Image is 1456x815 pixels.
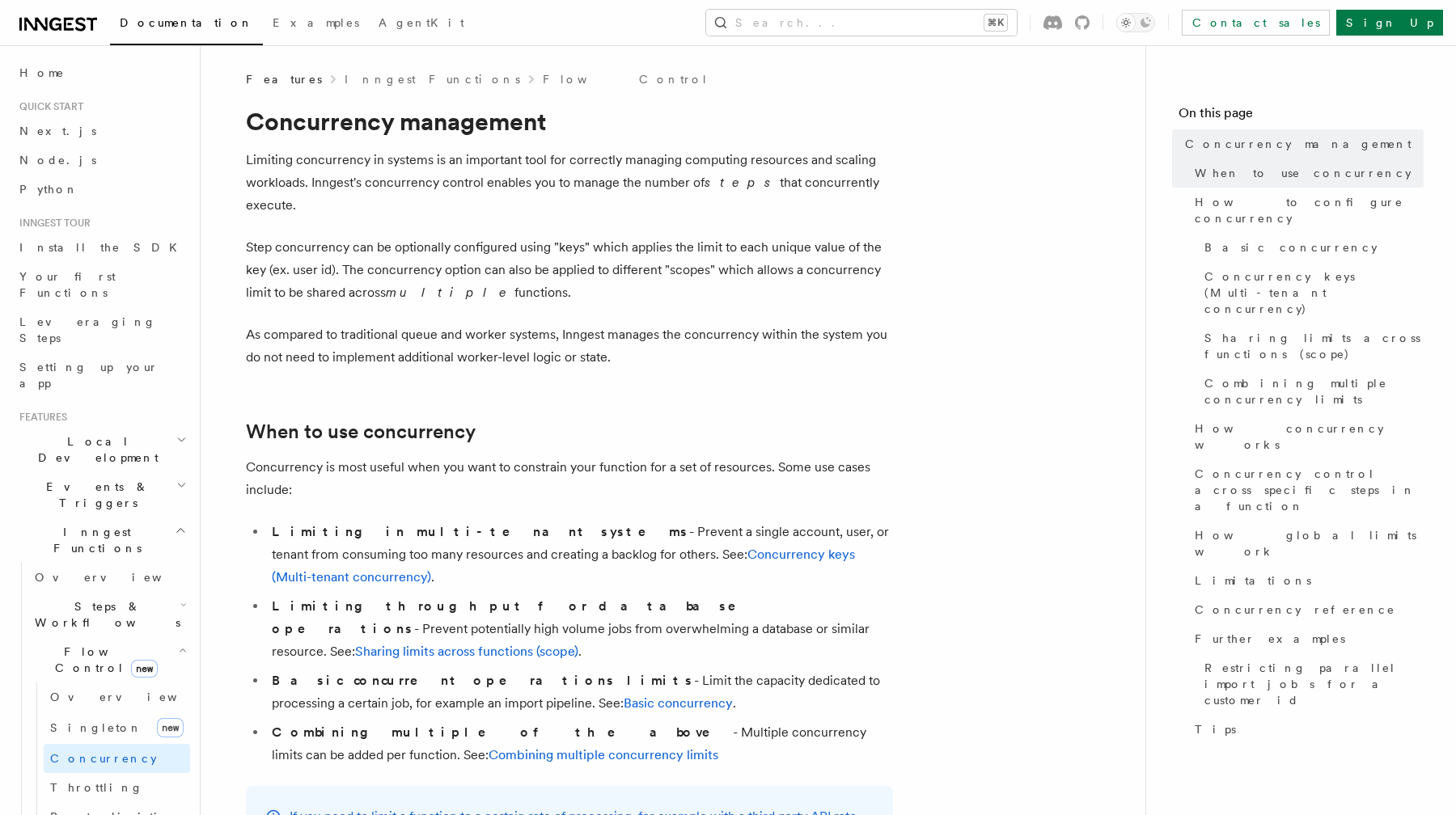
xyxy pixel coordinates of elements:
[1204,375,1424,407] span: Combining multiple concurrency limits
[44,744,190,773] a: Concurrency
[345,71,520,87] a: Inngest Functions
[1116,13,1155,32] button: Toggle dark mode
[19,183,78,196] span: Python
[379,16,464,29] span: AgentKit
[1188,158,1424,188] a: When to use concurrency
[1195,420,1424,453] span: How concurrency works
[1198,262,1424,323] a: Concurrency keys (Multi-tenant concurrency)
[19,361,159,390] span: Setting up your app
[1195,466,1424,514] span: Concurrency control across specific steps in a function
[267,669,893,715] li: - Limit the capacity dedicated to processing a certain job, for example an import pipeline. See: .
[1195,165,1412,181] span: When to use concurrency
[1336,10,1443,36] a: Sign Up
[1195,602,1395,618] span: Concurrency reference
[50,752,157,765] span: Concurrency
[246,420,476,443] a: When to use concurrency
[13,433,176,466] span: Local Development
[984,15,1007,31] kbd: ⌘K
[1182,10,1330,36] a: Contact sales
[246,236,893,304] p: Step concurrency can be optionally configured using "keys" which applies the limit to each unique...
[272,673,694,688] strong: Basic concurrent operations limits
[1188,414,1424,459] a: How concurrency works
[50,781,143,794] span: Throttling
[13,262,190,307] a: Your first Functions
[110,5,263,45] a: Documentation
[1198,653,1424,715] a: Restricting parallel import jobs for a customer id
[1188,459,1424,521] a: Concurrency control across specific steps in a function
[1188,521,1424,566] a: How global limits work
[386,285,514,300] em: multiple
[267,595,893,663] li: - Prevent potentially high volume jobs from overwhelming a database or similar resource. See: .
[706,10,1017,36] button: Search...⌘K
[1179,103,1424,129] h4: On this page
[246,71,322,87] span: Features
[28,598,180,631] span: Steps & Workflows
[28,637,190,682] button: Flow Controlnew
[1195,527,1424,560] span: How global limits work
[28,592,190,637] button: Steps & Workflows
[13,217,91,230] span: Inngest tour
[246,149,893,217] p: Limiting concurrency in systems is an important tool for correctly managing computing resources a...
[1204,660,1424,708] span: Restricting parallel import jobs for a customer id
[44,682,190,712] a: Overview
[246,107,893,136] h1: Concurrency management
[273,16,359,29] span: Examples
[1188,595,1424,624] a: Concurrency reference
[267,721,893,766] li: - Multiple concurrency limits can be added per function. See:
[13,233,190,262] a: Install the SDK
[1198,323,1424,369] a: Sharing limits across functions (scope)
[1195,721,1236,737] span: Tips
[13,100,83,113] span: Quick start
[489,747,718,762] a: Combining multiple concurrency limits
[13,479,176,511] span: Events & Triggers
[1195,194,1424,226] span: How to configure concurrency
[35,571,201,584] span: Overview
[1188,624,1424,653] a: Further examples
[267,521,893,589] li: - Prevent a single account, user, or tenant from consuming too many resources and creating a back...
[1188,188,1424,233] a: How to configure concurrency
[50,721,142,734] span: Singleton
[13,524,175,556] span: Inngest Functions
[120,16,253,29] span: Documentation
[13,175,190,204] a: Python
[705,175,780,190] em: steps
[624,695,733,711] a: Basic concurrency
[1179,129,1424,158] a: Concurrency management
[1195,572,1311,589] span: Limitations
[13,146,190,175] a: Node.js
[19,270,116,299] span: Your first Functions
[28,563,190,592] a: Overview
[44,712,190,744] a: Singletonnew
[272,524,689,539] strong: Limiting in multi-tenant systems
[272,724,733,740] strong: Combining multiple of the above
[1204,330,1424,362] span: Sharing limits across functions (scope)
[28,644,178,676] span: Flow Control
[19,65,65,81] span: Home
[246,323,893,369] p: As compared to traditional queue and worker systems, Inngest manages the concurrency within the s...
[1195,631,1345,647] span: Further examples
[272,598,759,636] strong: Limiting throughput for database operations
[19,125,96,137] span: Next.js
[13,472,190,517] button: Events & Triggers
[246,456,893,501] p: Concurrency is most useful when you want to constrain your function for a set of resources. Some ...
[19,315,156,344] span: Leveraging Steps
[13,116,190,146] a: Next.js
[1188,566,1424,595] a: Limitations
[19,241,187,254] span: Install the SDK
[1204,268,1424,317] span: Concurrency keys (Multi-tenant concurrency)
[13,517,190,563] button: Inngest Functions
[131,660,158,678] span: new
[1198,369,1424,414] a: Combining multiple concurrency limits
[369,5,474,44] a: AgentKit
[19,154,96,167] span: Node.js
[157,718,184,737] span: new
[1198,233,1424,262] a: Basic concurrency
[1188,715,1424,744] a: Tips
[13,427,190,472] button: Local Development
[543,71,709,87] a: Flow Control
[50,690,217,703] span: Overview
[13,307,190,353] a: Leveraging Steps
[263,5,369,44] a: Examples
[44,773,190,802] a: Throttling
[13,58,190,87] a: Home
